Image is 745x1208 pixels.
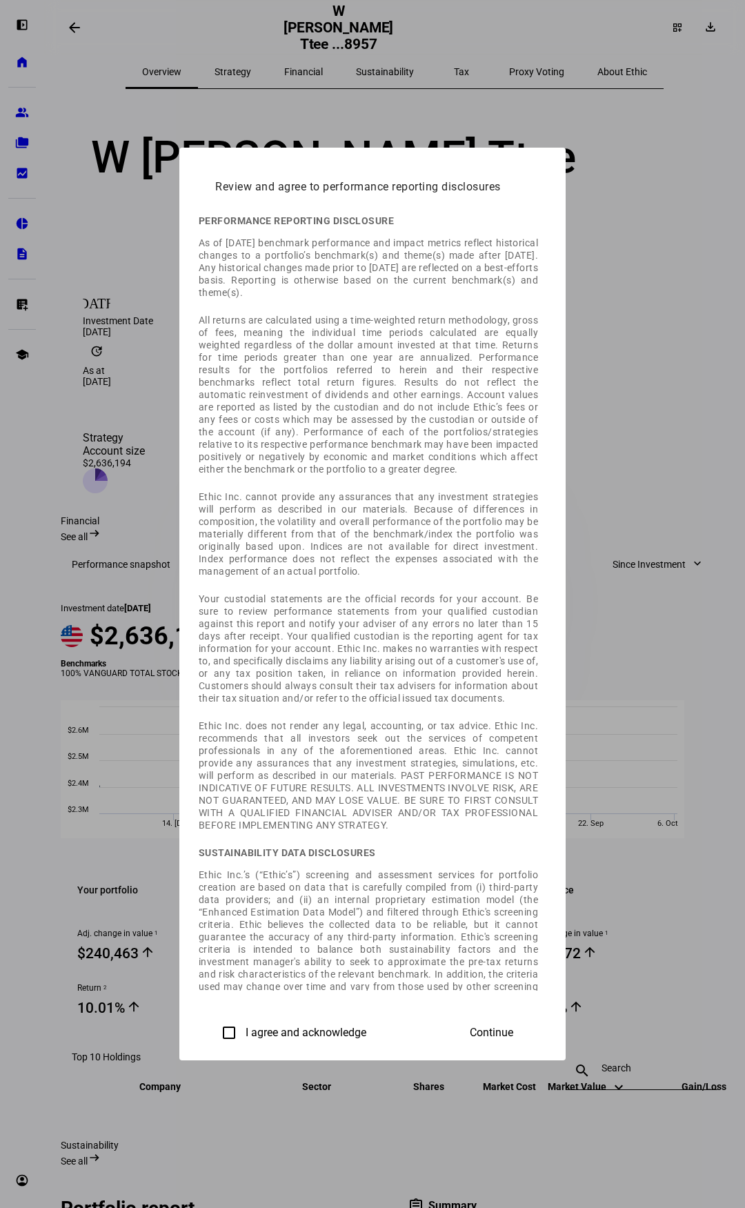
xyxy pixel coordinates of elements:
[199,593,538,704] p: Your custodial statements are the official records for your account. Be sure to review performanc...
[199,720,538,831] p: Ethic Inc. does not render any legal, accounting, or tax advice. Ethic Inc. recommends that all i...
[199,314,538,475] p: All returns are calculated using a time-weighted return methodology, gross of fees, meaning the i...
[199,237,538,299] p: As of [DATE] benchmark performance and impact metrics reflect historical changes to a portfolio’s...
[199,846,538,859] h3: Sustainability data disclosures
[199,215,538,227] h3: Performance reporting disclosure
[243,1027,366,1039] label: I agree and acknowledge
[199,869,538,1018] p: Ethic Inc.’s (“Ethic’s”) screening and assessment services for portfolio creation are based on da...
[199,491,538,577] p: Ethic Inc. cannot provide any assurances that any investment strategies will perform as described...
[199,159,546,204] h2: Review and agree to performance reporting disclosures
